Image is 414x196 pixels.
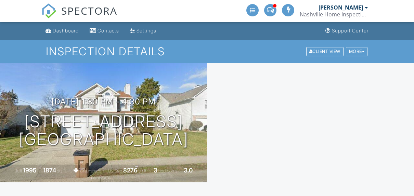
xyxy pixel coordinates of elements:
a: Support Center [323,25,371,37]
div: 8276 [123,167,138,174]
span: Built [14,168,22,173]
div: [PERSON_NAME] [319,4,363,11]
span: Lot Size [108,168,122,173]
span: bathrooms [91,175,111,180]
div: 1995 [23,167,37,174]
div: 1874 [43,167,56,174]
div: Dashboard [53,28,79,33]
h3: [DATE] 1:30 pm - 4:30 pm [51,97,156,106]
h1: Inspection Details [46,45,368,57]
span: SPECTORA [61,3,117,18]
a: Client View [306,48,345,54]
div: Nashville Home Inspection [300,11,368,18]
img: The Best Home Inspection Software - Spectora [41,3,56,18]
span: sq.ft. [139,168,147,173]
a: Settings [127,25,159,37]
span: sq. ft. [57,168,67,173]
a: Contacts [87,25,122,37]
div: Support Center [332,28,368,33]
div: 3 [154,167,157,174]
a: SPECTORA [41,9,117,24]
a: Dashboard [43,25,81,37]
h1: [STREET_ADDRESS] [GEOGRAPHIC_DATA] [19,113,189,149]
div: More [346,47,368,56]
div: Contacts [98,28,119,33]
div: 3.0 [184,167,193,174]
div: Settings [137,28,156,33]
span: bedrooms [158,168,177,173]
div: Client View [306,47,344,56]
span: crawlspace [80,168,101,173]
